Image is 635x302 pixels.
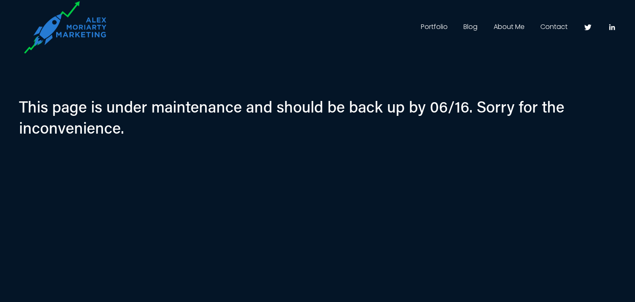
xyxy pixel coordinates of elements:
a: Portfolio [421,21,448,34]
a: About Me [494,21,525,34]
img: AlexMoriarty [19,1,125,54]
a: Twitter [584,23,592,31]
a: Blog [463,21,477,34]
a: Contact [540,21,568,34]
h3: This page is under maintenance and should be back up by 06/16. Sorry for the inconvenience. [19,96,591,138]
a: LinkedIn [608,23,616,31]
